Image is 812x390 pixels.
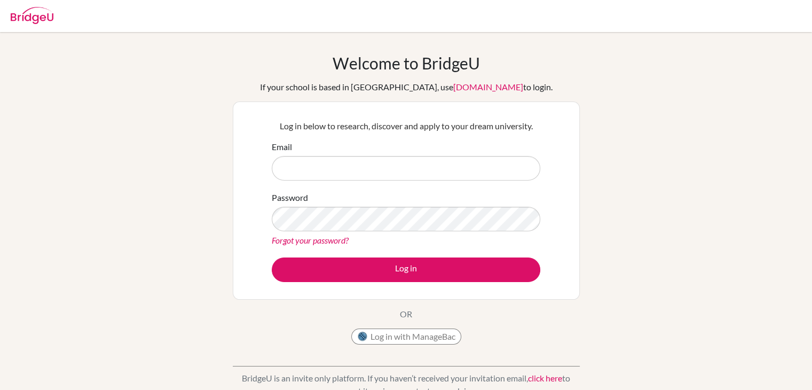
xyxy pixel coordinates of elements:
div: If your school is based in [GEOGRAPHIC_DATA], use to login. [260,81,553,93]
p: OR [400,308,412,321]
a: Forgot your password? [272,235,349,245]
label: Email [272,141,292,153]
label: Password [272,191,308,204]
img: Bridge-U [11,7,53,24]
p: Log in below to research, discover and apply to your dream university. [272,120,540,132]
button: Log in [272,258,540,282]
h1: Welcome to BridgeU [333,53,480,73]
a: [DOMAIN_NAME] [453,82,523,92]
a: click here [528,373,562,383]
button: Log in with ManageBac [351,329,461,345]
